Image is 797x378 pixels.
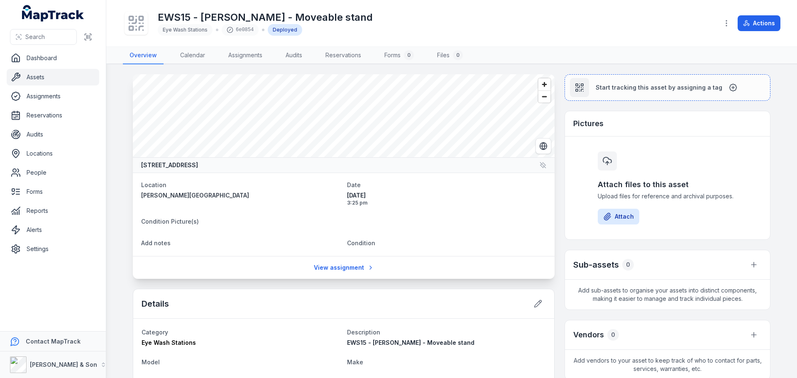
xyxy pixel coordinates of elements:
[7,183,99,200] a: Forms
[598,192,737,200] span: Upload files for reference and archival purposes.
[7,241,99,257] a: Settings
[347,339,474,346] span: EWS15 - [PERSON_NAME] - Moveable stand
[738,15,780,31] button: Actions
[607,329,619,341] div: 0
[7,126,99,143] a: Audits
[453,50,463,60] div: 0
[622,259,634,271] div: 0
[222,47,269,64] a: Assignments
[142,329,168,336] span: Category
[7,202,99,219] a: Reports
[26,338,81,345] strong: Contact MapTrack
[538,78,550,90] button: Zoom in
[141,161,198,169] strong: [STREET_ADDRESS]
[319,47,368,64] a: Reservations
[573,329,604,341] h3: Vendors
[141,181,166,188] span: Location
[7,145,99,162] a: Locations
[404,50,414,60] div: 0
[30,361,97,368] strong: [PERSON_NAME] & Son
[141,218,199,225] span: Condition Picture(s)
[7,107,99,124] a: Reservations
[7,69,99,85] a: Assets
[573,259,619,271] h2: Sub-assets
[308,260,379,276] a: View assignment
[10,29,77,45] button: Search
[347,239,375,246] span: Condition
[158,11,373,24] h1: EWS15 - [PERSON_NAME] - Moveable stand
[141,191,340,200] a: [PERSON_NAME][GEOGRAPHIC_DATA]
[142,339,196,346] span: Eye Wash Stations
[142,298,169,310] h2: Details
[133,74,555,157] canvas: Map
[163,27,208,33] span: Eye Wash Stations
[378,47,421,64] a: Forms0
[7,164,99,181] a: People
[268,24,302,36] div: Deployed
[598,179,737,190] h3: Attach files to this asset
[222,24,259,36] div: 6e0854
[535,138,551,154] button: Switch to Satellite View
[141,239,171,246] span: Add notes
[141,192,249,199] span: [PERSON_NAME][GEOGRAPHIC_DATA]
[565,280,770,310] span: Add sub-assets to organise your assets into distinct components, making it easier to manage and t...
[347,191,546,206] time: 22/04/2025, 3:25:26 pm
[347,191,546,200] span: [DATE]
[7,88,99,105] a: Assignments
[347,358,363,366] span: Make
[430,47,469,64] a: Files0
[347,200,546,206] span: 3:25 pm
[25,33,45,41] span: Search
[7,222,99,238] a: Alerts
[279,47,309,64] a: Audits
[123,47,164,64] a: Overview
[347,181,361,188] span: Date
[538,90,550,102] button: Zoom out
[174,47,212,64] a: Calendar
[347,329,380,336] span: Description
[598,209,639,224] button: Attach
[7,50,99,66] a: Dashboard
[22,5,84,22] a: MapTrack
[142,358,160,366] span: Model
[596,83,722,92] span: Start tracking this asset by assigning a tag
[573,118,604,129] h3: Pictures
[565,74,770,101] button: Start tracking this asset by assigning a tag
